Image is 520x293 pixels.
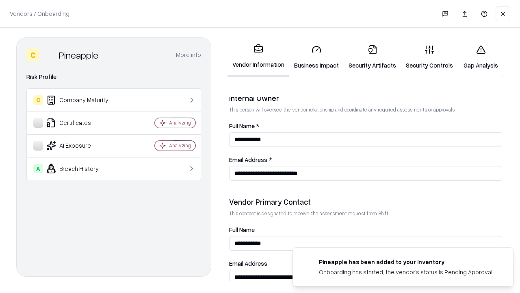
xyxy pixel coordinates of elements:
div: Analyzing [169,142,191,149]
label: Full Name * [229,123,502,129]
div: A [33,164,43,173]
label: Full Name [229,227,502,233]
a: Security Artifacts [344,38,401,76]
div: Vendor Primary Contact [229,197,502,207]
div: Analyzing [169,119,191,126]
div: Risk Profile [26,72,201,82]
a: Vendor Information [227,37,289,77]
img: Pineapple [43,48,56,61]
p: Vendors / Onboarding [10,9,69,18]
div: Pineapple [59,48,98,61]
div: C [26,48,39,61]
label: Email Address [229,260,502,267]
label: Email Address * [229,157,502,163]
div: Pineapple has been added to your inventory [319,258,494,266]
div: AI Exposure [33,141,130,151]
img: pineappleenergy.com [303,258,312,267]
div: Company Maturity [33,95,130,105]
a: Business Impact [289,38,344,76]
div: Internal Owner [229,93,502,103]
div: Breach History [33,164,130,173]
p: This person will oversee the vendor relationship and coordinate any required assessments or appro... [229,106,502,113]
p: This contact is designated to receive the assessment request from Shift [229,210,502,217]
div: Certificates [33,118,130,128]
a: Security Controls [401,38,458,76]
a: Gap Analysis [458,38,504,76]
button: More info [176,48,201,62]
div: Onboarding has started, the vendor's status is Pending Approval. [319,268,494,276]
div: C [33,95,43,105]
